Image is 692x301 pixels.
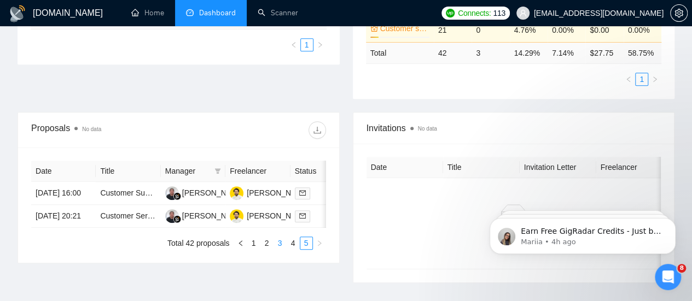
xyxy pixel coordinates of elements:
span: left [290,42,297,48]
img: gigradar-bm.png [173,215,181,223]
button: download [309,121,326,139]
div: [PERSON_NAME] [247,187,310,199]
a: HM[PERSON_NAME] [230,211,310,220]
td: 0.00% [624,17,661,42]
th: Title [443,157,520,178]
td: 14.29 % [510,42,548,63]
span: Invitations [367,121,661,135]
span: filter [212,163,223,179]
button: right [313,237,326,250]
a: 1 [248,237,260,249]
button: right [313,38,327,51]
td: 4.76% [510,17,548,42]
span: right [652,76,658,82]
a: 5 [300,237,312,249]
div: [PERSON_NAME] [182,210,245,222]
span: right [317,42,323,48]
td: 21 [434,17,472,42]
button: setting [670,4,688,22]
td: 42 [434,42,472,63]
td: 3 [472,42,509,63]
a: Customer Service Agent – Dog Water Fountain Startup 🐾💦 [100,211,307,220]
a: RS[PERSON_NAME] [165,211,245,220]
a: 1 [301,39,313,51]
span: left [625,76,632,82]
li: 1 [247,237,260,250]
img: logo [9,5,26,22]
li: Next Page [648,73,661,86]
a: 4 [287,237,299,249]
iframe: Intercom notifications message [473,195,692,272]
div: Proposals [31,121,178,139]
div: [PERSON_NAME] [247,210,310,222]
span: setting [671,9,687,17]
span: left [237,240,244,246]
a: Customer Support Specialist [100,188,197,197]
li: Previous Page [234,237,247,250]
a: RS[PERSON_NAME] [165,188,245,197]
img: RS [165,209,179,223]
li: 3 [274,237,287,250]
th: Freelancer [596,157,673,178]
a: searchScanner [258,8,298,17]
span: Manager [165,165,210,177]
span: download [309,126,325,134]
th: Date [31,161,96,182]
span: 113 [493,7,505,19]
span: Dashboard [199,8,236,17]
li: 2 [260,237,274,250]
div: [PERSON_NAME] [182,187,245,199]
img: upwork-logo.png [446,9,455,17]
span: filter [214,168,221,174]
iframe: Intercom live chat [655,264,681,290]
span: Status [295,165,340,177]
li: 5 [300,237,313,250]
span: No data [82,126,101,132]
img: HM [230,209,243,223]
span: mail [299,190,306,196]
button: left [622,73,635,86]
td: [DATE] 20:21 [31,205,96,228]
span: right [316,240,323,246]
td: Customer Support Specialist [96,182,160,205]
a: homeHome [131,8,164,17]
th: Manager [161,161,225,182]
button: left [287,38,300,51]
a: 2 [261,237,273,249]
span: Connects: [458,7,491,19]
span: 8 [677,264,686,273]
a: setting [670,9,688,17]
th: Freelancer [225,161,290,182]
img: gigradar-bm.png [173,192,181,200]
th: Date [367,157,443,178]
th: Invitation Letter [520,157,596,178]
span: mail [299,213,306,219]
a: 3 [274,237,286,249]
td: Total [366,42,434,63]
td: $0.00 [585,17,623,42]
li: Previous Page [622,73,635,86]
a: HM[PERSON_NAME] [230,188,310,197]
td: $ 27.75 [585,42,623,63]
button: left [234,237,247,250]
span: dashboard [186,9,194,16]
span: No data [418,126,437,132]
li: 4 [287,237,300,250]
li: Previous Page [287,38,300,51]
td: 0.00% [548,17,585,42]
a: 1 [636,73,648,85]
th: Title [96,161,160,182]
td: Customer Service Agent – Dog Water Fountain Startup 🐾💦 [96,205,160,228]
li: Total 42 proposals [167,237,230,250]
td: 7.14 % [548,42,585,63]
img: RS [165,186,179,200]
td: 0 [472,17,509,42]
span: user [519,9,527,17]
td: [DATE] 16:00 [31,182,96,205]
div: No data [375,231,653,243]
img: HM [230,186,243,200]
